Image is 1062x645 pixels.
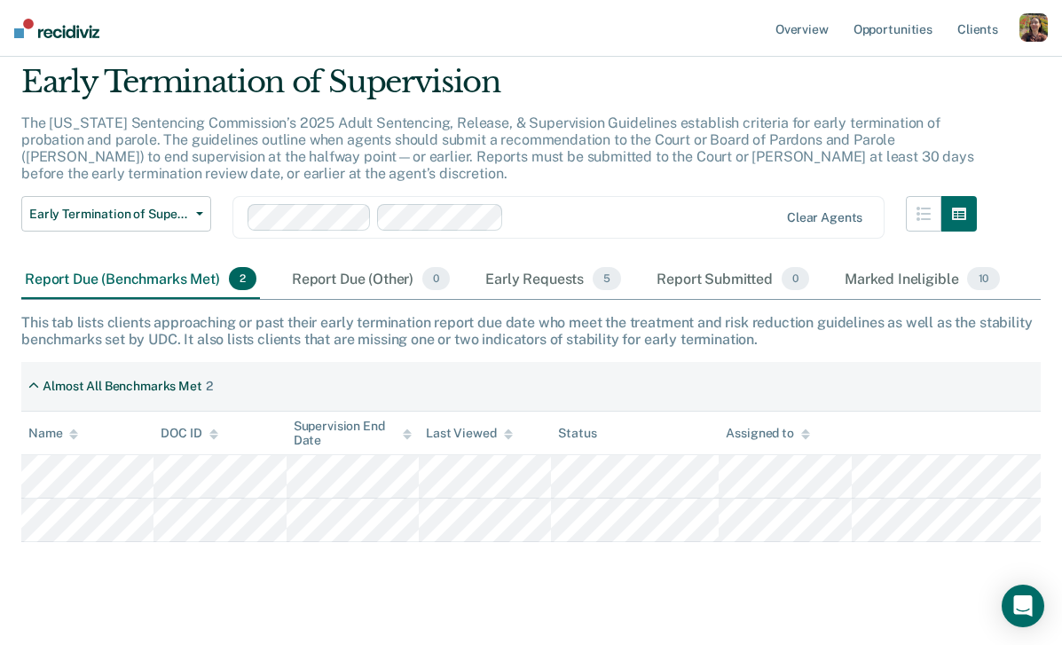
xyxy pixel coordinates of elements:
div: Early Termination of Supervision [21,64,977,114]
div: Marked Ineligible10 [841,260,1003,299]
div: Almost All Benchmarks Met2 [21,372,220,401]
p: The [US_STATE] Sentencing Commission’s 2025 Adult Sentencing, Release, & Supervision Guidelines e... [21,114,974,183]
span: 5 [593,267,621,290]
span: 10 [967,267,999,290]
div: Open Intercom Messenger [1002,585,1044,627]
div: Report Submitted0 [653,260,813,299]
img: Recidiviz [14,19,99,38]
div: Supervision End Date [294,419,412,449]
button: Early Termination of Supervision [21,196,211,232]
div: Last Viewed [426,426,512,441]
div: Status [558,426,596,441]
div: DOC ID [161,426,217,441]
div: Almost All Benchmarks Met [43,379,202,394]
div: This tab lists clients approaching or past their early termination report due date who meet the t... [21,314,1041,348]
div: Report Due (Benchmarks Met)2 [21,260,260,299]
div: Early Requests5 [482,260,625,299]
span: 0 [422,267,450,290]
span: 0 [782,267,809,290]
span: Early Termination of Supervision [29,207,189,222]
div: Report Due (Other)0 [288,260,453,299]
div: 2 [206,379,213,394]
div: Name [28,426,78,441]
div: Clear agents [787,210,862,225]
span: 2 [229,267,256,290]
div: Assigned to [726,426,809,441]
